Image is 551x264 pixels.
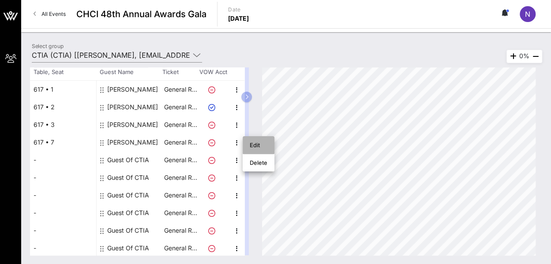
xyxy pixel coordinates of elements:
[107,222,149,239] div: Guest Of CTIA
[30,134,96,151] div: 617 • 7
[250,141,267,149] div: Edit
[30,239,96,257] div: -
[32,43,64,49] label: Select group
[163,134,198,151] p: General R…
[30,116,96,134] div: 617 • 3
[525,10,530,19] span: N
[107,239,149,257] div: Guest Of CTIA
[163,81,198,98] p: General R…
[107,98,158,116] div: Norberto Salinas
[163,204,198,222] p: General R…
[30,98,96,116] div: 617 • 2
[41,11,66,17] span: All Events
[163,116,198,134] p: General R…
[107,204,149,222] div: Guest Of CTIA
[30,151,96,169] div: -
[163,239,198,257] p: General R…
[30,81,96,98] div: 617 • 1
[162,68,198,77] span: Ticket
[30,204,96,222] div: -
[76,7,206,21] span: CHCI 48th Annual Awards Gala
[96,68,162,77] span: Guest Name
[163,186,198,204] p: General R…
[163,98,198,116] p: General R…
[228,14,249,23] p: [DATE]
[30,222,96,239] div: -
[250,159,267,166] div: Delete
[228,5,249,14] p: Date
[107,116,158,134] div: Faith Rynda
[163,222,198,239] p: General R…
[30,68,96,77] span: Table, Seat
[107,134,158,151] div: Sophia Lizcano Allred
[107,81,158,98] div: Chloe Rodriguez
[28,7,71,21] a: All Events
[163,151,198,169] p: General R…
[198,68,229,77] span: VOW Acct
[107,169,149,186] div: Guest Of CTIA
[30,186,96,204] div: -
[163,169,198,186] p: General R…
[520,6,536,22] div: N
[107,186,149,204] div: Guest Of CTIA
[506,50,542,63] div: 0%
[30,169,96,186] div: -
[107,151,149,169] div: Guest Of CTIA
